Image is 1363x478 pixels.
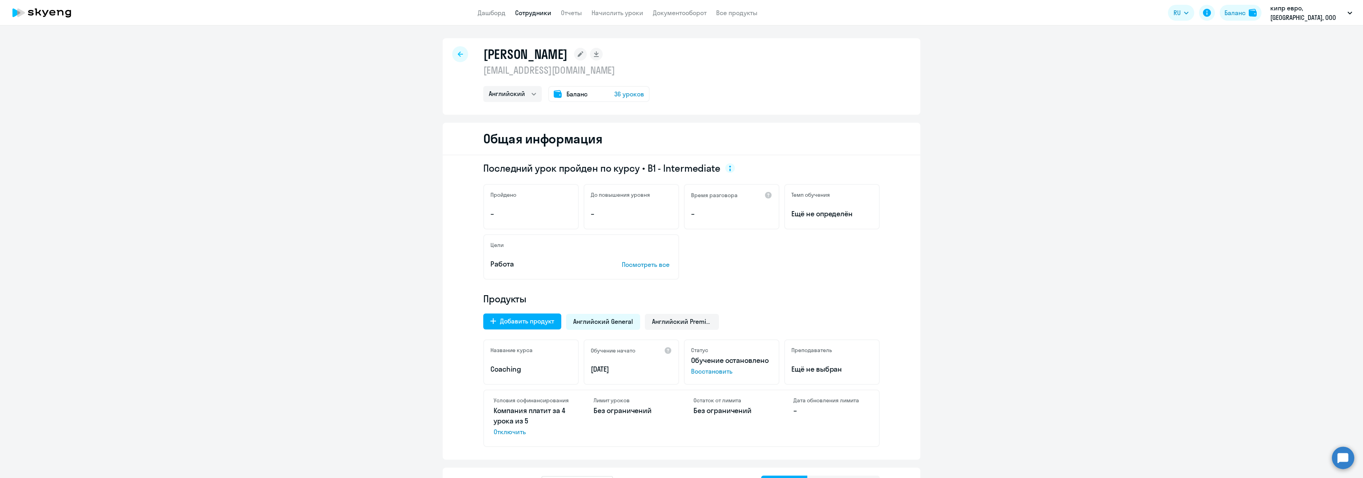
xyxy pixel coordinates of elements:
[691,192,738,199] h5: Время разговора
[652,317,712,326] span: Английский Premium
[691,209,772,219] p: –
[483,292,880,305] h4: Продукты
[791,191,830,198] h5: Темп обучения
[500,316,554,326] div: Добавить продукт
[691,366,772,376] span: Восстановить
[490,209,572,219] p: –
[490,364,572,374] p: Coaching
[591,191,650,198] h5: До повышения уровня
[483,162,721,174] span: Последний урок пройден по курсу • B1 - Intermediate
[691,347,708,354] h5: Статус
[483,131,602,147] h2: Общая информация
[1266,3,1356,22] button: кипр евро, [GEOGRAPHIC_DATA], ООО
[791,364,873,374] p: Ещё не выбран
[478,9,506,17] a: Дашборд
[483,313,561,329] button: Добавить продукт
[693,397,769,404] h4: Остаток от лимита
[573,317,633,326] span: Английский General
[1220,5,1261,21] button: Балансbalance
[1249,9,1257,17] img: balance
[653,9,707,17] a: Документооборот
[591,364,672,374] p: [DATE]
[793,406,869,416] p: –
[1224,8,1246,18] div: Баланс
[483,46,568,62] h1: [PERSON_NAME]
[791,209,873,219] span: Ещё не определён
[490,241,504,249] h5: Цели
[591,347,635,354] h5: Обучение начато
[791,347,832,354] h5: Преподаватель
[614,89,644,99] span: 36 уроков
[494,427,570,437] span: Отключить
[691,356,769,365] span: Обучение остановлено
[483,64,650,76] p: [EMAIL_ADDRESS][DOMAIN_NAME]
[494,406,570,437] p: Компания платит за 4 урока из 5
[490,191,516,198] h5: Пройдено
[1168,5,1194,21] button: RU
[1270,3,1344,22] p: кипр евро, [GEOGRAPHIC_DATA], ООО
[592,9,643,17] a: Начислить уроки
[594,397,670,404] h4: Лимит уроков
[793,397,869,404] h4: Дата обновления лимита
[561,9,582,17] a: Отчеты
[566,89,588,99] span: Баланс
[1174,8,1181,18] span: RU
[594,406,670,416] p: Без ограничений
[494,397,570,404] h4: Условия софинансирования
[591,209,672,219] p: –
[716,9,758,17] a: Все продукты
[490,347,533,354] h5: Название курса
[622,260,672,269] p: Посмотреть все
[693,406,769,416] p: Без ограничений
[490,259,597,269] p: Работа
[515,9,551,17] a: Сотрудники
